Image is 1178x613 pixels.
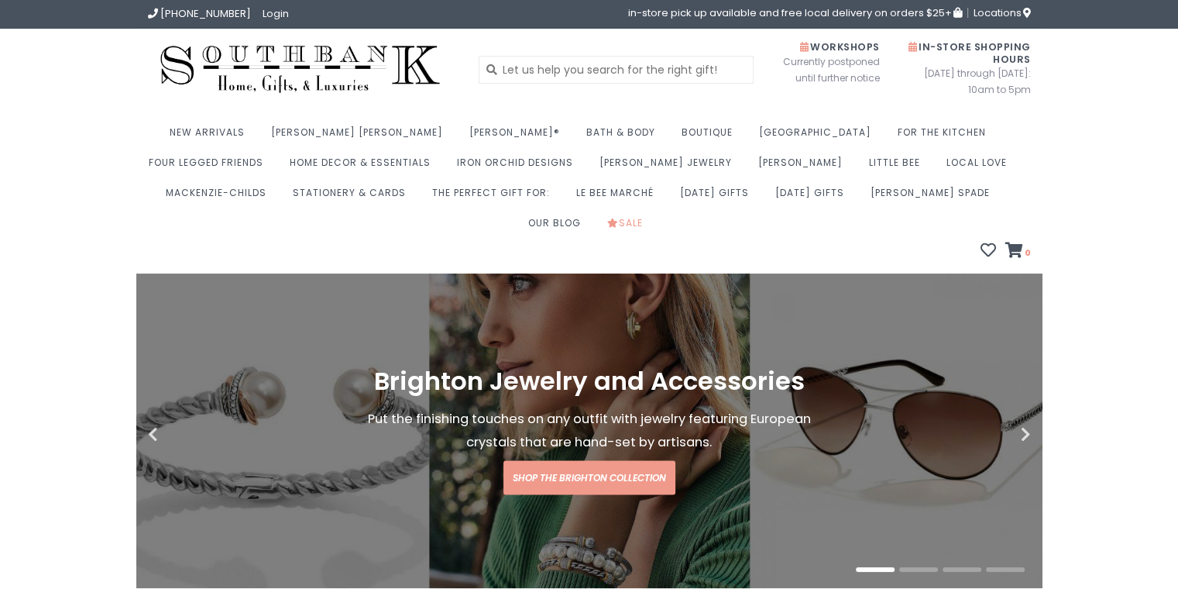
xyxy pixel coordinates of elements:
[775,182,852,212] a: [DATE] Gifts
[1005,244,1031,260] a: 0
[586,122,663,152] a: Bath & Body
[967,8,1031,18] a: Locations
[166,182,274,212] a: MacKenzie-Childs
[682,122,740,152] a: Boutique
[899,567,938,572] button: 2 of 4
[351,367,828,395] h1: Brighton Jewelry and Accessories
[800,40,880,53] span: Workshops
[263,6,289,21] a: Login
[680,182,757,212] a: [DATE] Gifts
[170,122,252,152] a: New Arrivals
[368,410,811,451] span: Put the finishing touches on any outfit with jewelry featuring European crystals that are hand-se...
[871,182,998,212] a: [PERSON_NAME] Spade
[869,152,928,182] a: Little Bee
[856,567,895,572] button: 1 of 4
[946,152,1015,182] a: Local Love
[974,5,1031,20] span: Locations
[149,152,271,182] a: Four Legged Friends
[148,427,225,443] button: Previous
[599,152,740,182] a: [PERSON_NAME] Jewelry
[576,182,661,212] a: Le Bee Marché
[758,152,850,182] a: [PERSON_NAME]
[1023,246,1031,259] span: 0
[607,212,651,243] a: Sale
[457,152,581,182] a: Iron Orchid Designs
[148,40,453,98] img: Southbank Gift Company -- Home, Gifts, and Luxuries
[898,122,994,152] a: For the Kitchen
[479,56,754,84] input: Let us help you search for the right gift!
[148,6,251,21] a: [PHONE_NUMBER]
[160,6,251,21] span: [PHONE_NUMBER]
[764,53,880,86] span: Currently postponed until further notice
[759,122,879,152] a: [GEOGRAPHIC_DATA]
[903,65,1031,98] span: [DATE] through [DATE]: 10am to 5pm
[432,182,558,212] a: The perfect gift for:
[986,567,1025,572] button: 4 of 4
[953,427,1031,443] button: Next
[271,122,451,152] a: [PERSON_NAME] [PERSON_NAME]
[528,212,589,243] a: Our Blog
[943,567,981,572] button: 3 of 4
[908,40,1031,66] span: In-Store Shopping Hours
[628,8,962,18] span: in-store pick up available and free local delivery on orders $25+
[293,182,414,212] a: Stationery & Cards
[290,152,438,182] a: Home Decor & Essentials
[503,461,675,495] a: Shop the Brighton Collection
[469,122,568,152] a: [PERSON_NAME]®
